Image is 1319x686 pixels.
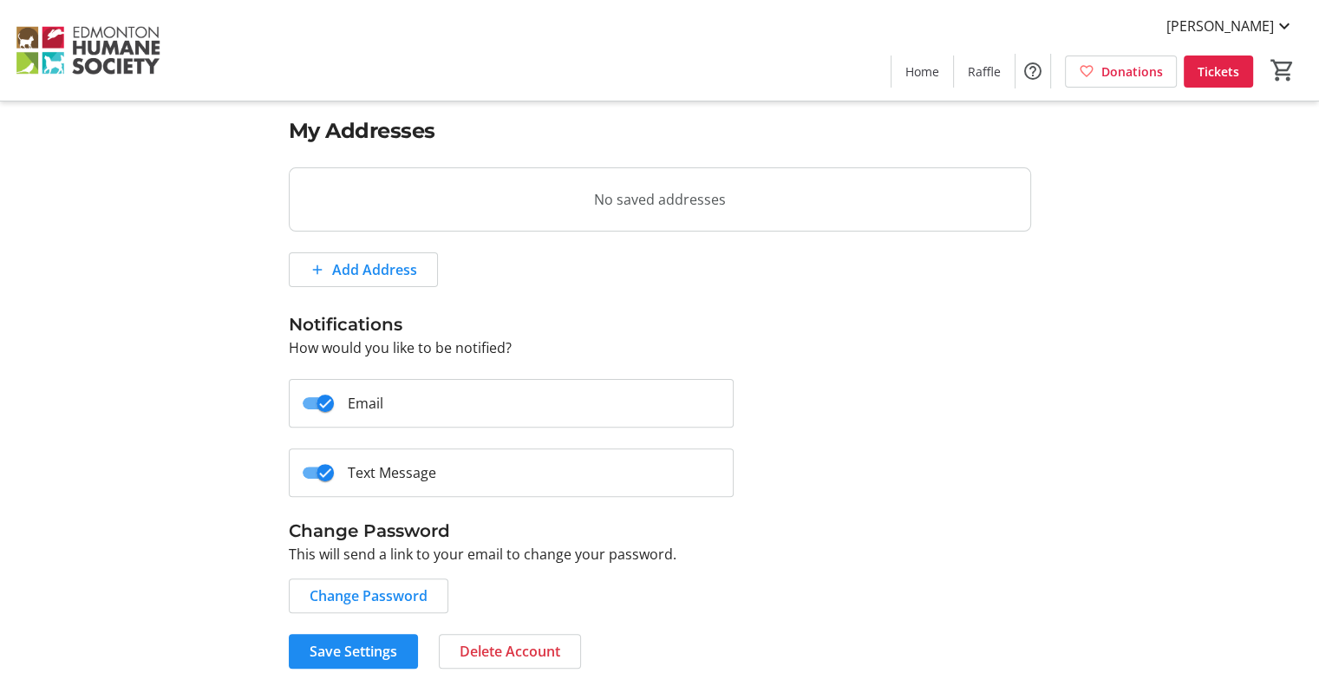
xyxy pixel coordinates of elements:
button: Save Settings [289,634,418,669]
span: Delete Account [460,641,560,662]
span: Change Password [310,585,428,606]
span: Donations [1101,62,1163,81]
h3: Notifications [289,311,1031,337]
h3: Change Password [289,518,1031,544]
p: How would you like to be notified? [289,337,1031,358]
button: [PERSON_NAME] [1152,12,1309,40]
span: Home [905,62,939,81]
span: Raffle [968,62,1001,81]
label: Email [334,393,383,414]
span: [PERSON_NAME] [1166,16,1274,36]
button: Delete Account [439,634,581,669]
span: Tickets [1198,62,1239,81]
tr-blank-state: No saved addresses [289,167,1031,232]
button: Add Address [289,252,438,287]
p: This will send a link to your email to change your password. [289,544,1031,565]
button: Help [1015,54,1050,88]
a: Home [891,56,953,88]
a: Raffle [954,56,1015,88]
span: Add Address [332,259,417,280]
img: Edmonton Humane Society's Logo [10,7,165,94]
a: Donations [1065,56,1177,88]
span: Save Settings [310,641,397,662]
a: Tickets [1184,56,1253,88]
button: Change Password [289,578,448,613]
h2: My Addresses [289,115,1031,147]
button: Cart [1267,55,1298,86]
label: Text Message [334,462,436,483]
